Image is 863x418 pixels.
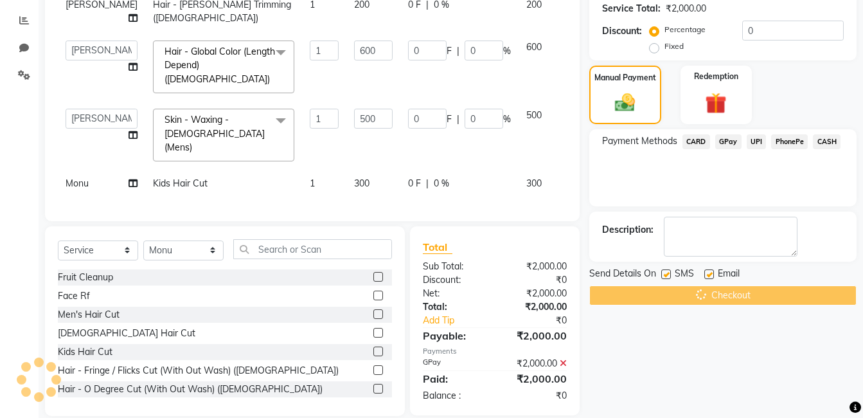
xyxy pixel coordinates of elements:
span: 1 [310,177,315,189]
span: 300 [354,177,369,189]
div: Paid: [413,371,495,386]
span: GPay [715,134,742,149]
span: CASH [813,134,841,149]
span: 300 [526,177,542,189]
span: Total [423,241,452,254]
span: | [457,44,459,58]
img: _cash.svg [609,91,641,114]
label: Manual Payment [594,72,656,84]
span: F [447,113,452,126]
span: 0 F [408,177,421,190]
div: Hair - Fringe / Flicks Cut (With Out Wash) ([DEMOGRAPHIC_DATA]) [58,364,339,377]
span: Kids Hair Cut [153,177,208,189]
div: Hair - O Degree Cut (With Out Wash) ([DEMOGRAPHIC_DATA]) [58,383,323,396]
div: ₹2,000.00 [495,260,576,273]
span: % [503,44,511,58]
div: Discount: [413,273,495,287]
div: Kids Hair Cut [58,345,112,359]
span: Monu [66,177,89,189]
span: Send Details On [589,267,656,283]
div: Net: [413,287,495,300]
span: Email [718,267,740,283]
div: Balance : [413,389,495,403]
span: 600 [526,41,542,53]
span: 500 [526,109,542,121]
span: Hair - Global Color (Length Depend) ([DEMOGRAPHIC_DATA]) [165,46,275,85]
span: Skin - Waxing - [DEMOGRAPHIC_DATA] (Mens) [165,114,265,153]
a: x [192,141,198,153]
div: ₹2,000.00 [666,2,706,15]
div: ₹0 [495,273,576,287]
div: Total: [413,300,495,314]
div: ₹2,000.00 [495,300,576,314]
span: SMS [675,267,694,283]
span: UPI [747,134,767,149]
div: GPay [413,357,495,370]
div: Men's Hair Cut [58,308,120,322]
a: Add Tip [413,314,508,327]
img: _gift.svg [698,90,733,116]
div: ₹2,000.00 [495,371,576,386]
span: Payment Methods [602,134,677,148]
div: Service Total: [602,2,661,15]
span: PhonePe [771,134,808,149]
label: Redemption [694,71,738,82]
div: Payments [423,346,567,357]
span: 0 % [434,177,449,190]
input: Search or Scan [233,239,392,259]
div: ₹2,000.00 [495,357,576,370]
span: | [457,113,459,126]
label: Fixed [664,41,684,52]
div: [DEMOGRAPHIC_DATA] Hair Cut [58,327,195,340]
span: CARD [682,134,710,149]
label: Percentage [664,24,706,35]
a: x [270,73,276,85]
div: Discount: [602,24,642,38]
div: ₹2,000.00 [495,328,576,343]
div: Face Rf [58,289,90,303]
span: % [503,113,511,126]
div: Sub Total: [413,260,495,273]
div: ₹0 [508,314,576,327]
div: Fruit Cleanup [58,271,113,284]
span: | [426,177,429,190]
div: ₹0 [495,389,576,403]
div: ₹2,000.00 [495,287,576,300]
div: Description: [602,223,654,237]
div: Payable: [413,328,495,343]
span: F [447,44,452,58]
